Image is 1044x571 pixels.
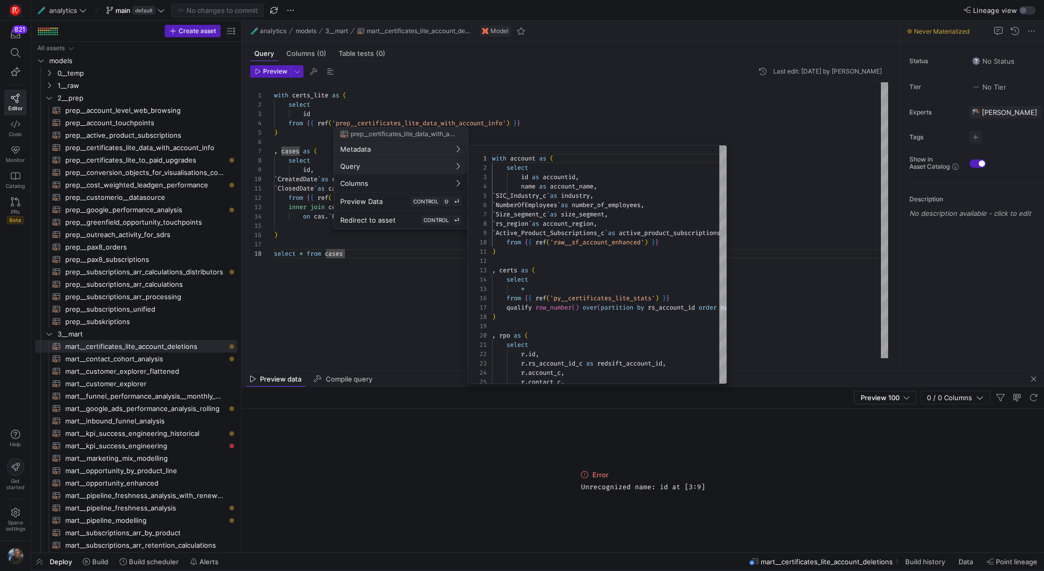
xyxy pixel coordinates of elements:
[575,303,579,312] span: )
[492,313,496,321] span: )
[468,321,487,331] div: 19
[510,154,535,163] span: account
[528,350,535,358] span: id
[468,228,487,238] div: 9
[506,303,532,312] span: qualify
[583,303,597,312] span: over
[535,294,546,302] span: ref
[575,173,579,181] span: ,
[546,238,550,246] span: (
[521,182,535,191] span: name
[468,303,487,312] div: 17
[525,294,528,302] span: {
[454,198,459,204] span: ⏎
[557,201,561,209] span: `
[468,154,487,163] div: 1
[539,182,546,191] span: as
[514,331,521,340] span: as
[651,238,655,246] span: }
[655,238,659,246] span: }
[492,229,496,237] span: `
[528,238,532,246] span: {
[546,192,550,200] span: `
[543,173,575,181] span: accountid
[593,182,597,191] span: ,
[506,341,528,349] span: select
[521,350,525,358] span: r
[340,145,371,153] span: Metadata
[468,238,487,247] div: 10
[699,303,717,312] span: order
[532,173,539,181] span: as
[532,219,539,228] span: as
[521,369,525,377] span: r
[521,266,528,274] span: as
[535,238,546,246] span: ref
[506,275,528,284] span: select
[590,192,593,200] span: ,
[601,303,633,312] span: partition
[525,378,528,386] span: .
[521,359,525,368] span: r
[604,229,608,237] span: `
[597,359,662,368] span: redsift_account_id
[468,247,487,256] div: 11
[525,350,528,358] span: .
[424,217,449,223] span: CONTROL
[597,303,601,312] span: (
[561,369,564,377] span: ,
[561,378,564,386] span: ,
[468,340,487,349] div: 21
[546,294,550,302] span: (
[413,198,439,204] span: CONTROL
[550,210,557,218] span: as
[550,294,655,302] span: 'py__certificates_lite_stats'
[637,303,644,312] span: by
[608,229,615,237] span: as
[468,256,487,266] div: 12
[468,163,487,172] div: 2
[496,192,546,200] span: SIC_Industry_c
[468,266,487,275] div: 13
[521,173,528,181] span: id
[492,266,496,274] span: ,
[655,294,659,302] span: )
[468,359,487,368] div: 23
[532,266,535,274] span: (
[506,164,528,172] span: select
[506,238,521,246] span: from
[340,216,396,224] span: Redirect to asset
[351,130,455,138] span: prep__certificates_lite_data_with_account_info
[468,210,487,219] div: 7
[492,219,496,228] span: `
[521,378,525,386] span: r
[586,359,593,368] span: as
[340,162,360,170] span: Query
[468,294,487,303] div: 16
[340,179,368,187] span: Columns
[662,294,666,302] span: }
[492,247,496,256] span: )
[525,369,528,377] span: .
[546,210,550,218] span: `
[492,154,506,163] span: with
[499,266,517,274] span: certs
[506,294,521,302] span: from
[499,331,510,340] span: rpo
[492,192,496,200] span: `
[539,154,546,163] span: as
[468,377,487,387] div: 25
[496,210,546,218] span: Size_segment_c
[468,349,487,359] div: 22
[550,192,557,200] span: as
[662,359,666,368] span: ,
[468,331,487,340] div: 20
[572,201,641,209] span: number_of_employees
[496,219,528,228] span: rs_region
[550,182,593,191] span: account_name
[648,303,695,312] span: rs_account_id
[468,219,487,228] div: 8
[535,350,539,358] span: ,
[492,210,496,218] span: `
[340,197,383,206] span: Preview Data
